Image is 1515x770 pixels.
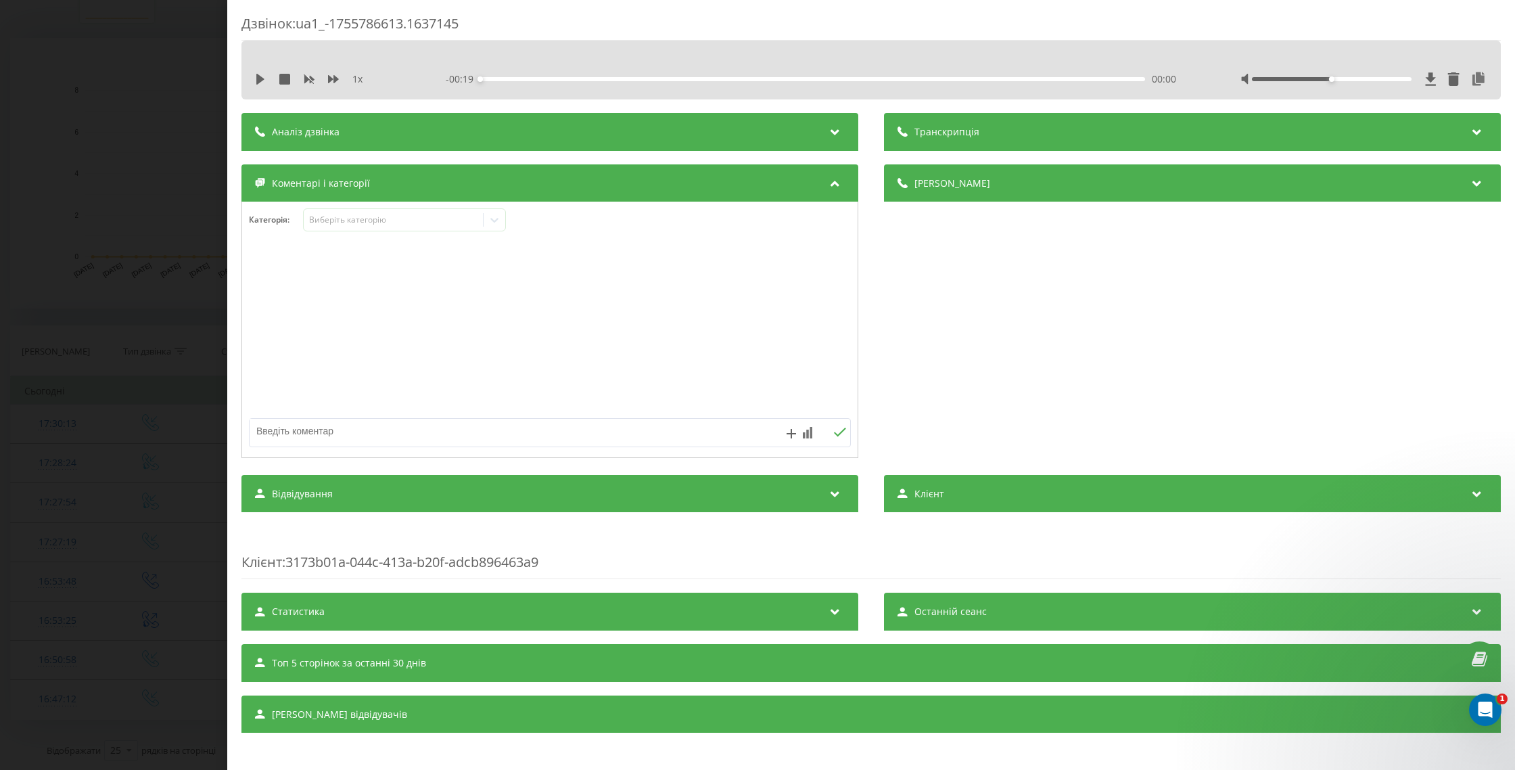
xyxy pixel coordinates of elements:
span: Коментарі і категорії [272,177,370,190]
span: 1 [1497,694,1508,704]
span: Транскрипція [914,125,979,139]
span: 1 x [352,72,363,86]
div: Дзвінок : ua1_-1755786613.1637145 [241,14,1501,41]
h4: Категорія : [249,215,303,225]
span: Статистика [272,605,325,618]
div: Accessibility label [477,76,483,82]
span: Останній сеанс [914,605,987,618]
div: : 3173b01a-044c-413a-b20f-adcb896463a9 [241,526,1501,579]
span: [PERSON_NAME] [914,177,990,190]
span: 00:00 [1152,72,1176,86]
span: Аналіз дзвінка [272,125,340,139]
span: - 00:19 [446,72,480,86]
div: Виберіть категорію [309,214,478,225]
span: Відвідування [272,487,333,501]
span: Топ 5 сторінок за останні 30 днів [272,656,426,670]
span: Клієнт [914,487,944,501]
span: [PERSON_NAME] відвідувачів [272,708,407,721]
span: Клієнт [241,553,282,571]
iframe: Intercom live chat [1469,694,1501,726]
div: Accessibility label [1329,76,1334,82]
